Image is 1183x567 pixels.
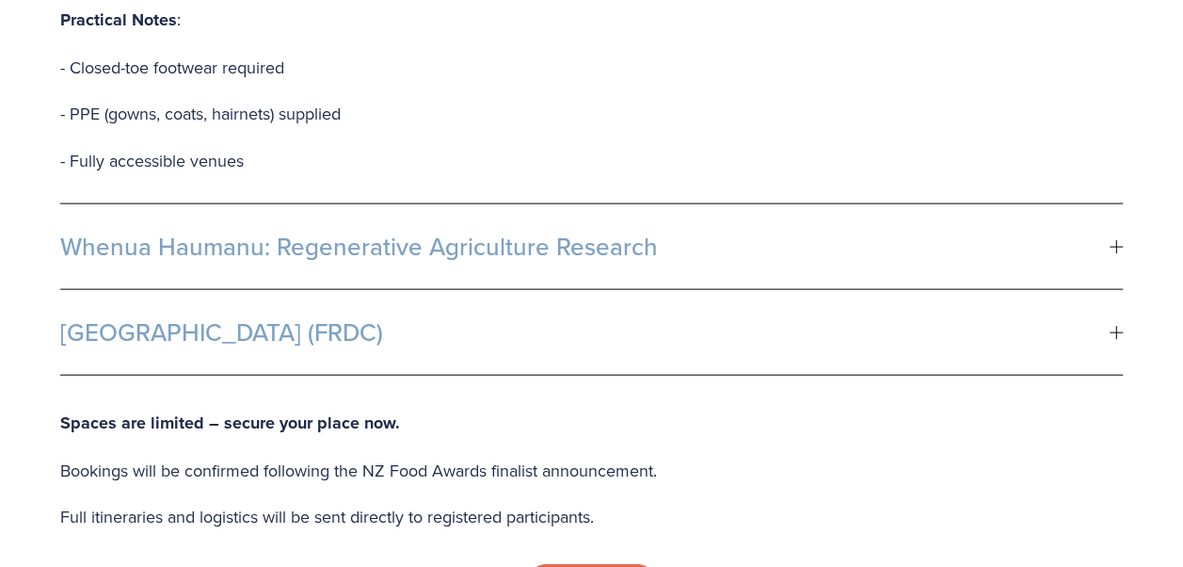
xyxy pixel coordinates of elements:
[60,290,1123,375] button: [GEOGRAPHIC_DATA] (FRDC)
[60,146,804,176] p: - Fully accessible venues
[60,502,1123,532] p: Full itineraries and logistics will be sent directly to registered participants.
[60,456,1123,486] p: Bookings will be confirmed following the NZ Food Awards finalist announcement.
[60,233,1110,261] span: Whenua Haumanu: Regenerative Agriculture Research
[60,204,1123,289] button: Whenua Haumanu: Regenerative Agriculture Research
[60,99,804,129] p: - PPE (gowns, coats, hairnets) supplied
[60,318,1110,347] span: [GEOGRAPHIC_DATA] (FRDC)
[60,411,400,435] strong: Spaces are limited – secure your place now.
[60,8,177,32] strong: Practical Notes
[60,5,804,36] p: :
[60,53,804,83] p: - Closed-toe footwear required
